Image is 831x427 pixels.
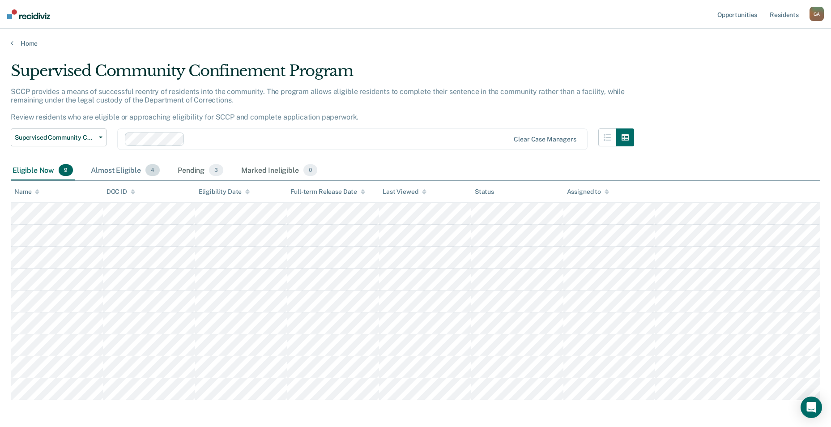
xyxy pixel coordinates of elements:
[567,188,609,196] div: Assigned to
[176,161,225,180] div: Pending3
[810,7,824,21] div: G A
[239,161,319,180] div: Marked Ineligible0
[475,188,494,196] div: Status
[14,188,39,196] div: Name
[199,188,250,196] div: Eligibility Date
[59,164,73,176] span: 9
[514,136,576,143] div: Clear case managers
[810,7,824,21] button: GA
[11,161,75,180] div: Eligible Now9
[145,164,160,176] span: 4
[7,9,50,19] img: Recidiviz
[801,397,822,418] div: Open Intercom Messenger
[11,87,625,122] p: SCCP provides a means of successful reentry of residents into the community. The program allows e...
[11,128,107,146] button: Supervised Community Confinement Program
[11,39,820,47] a: Home
[209,164,223,176] span: 3
[303,164,317,176] span: 0
[89,161,162,180] div: Almost Eligible4
[15,134,95,141] span: Supervised Community Confinement Program
[107,188,135,196] div: DOC ID
[383,188,426,196] div: Last Viewed
[290,188,365,196] div: Full-term Release Date
[11,62,634,87] div: Supervised Community Confinement Program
